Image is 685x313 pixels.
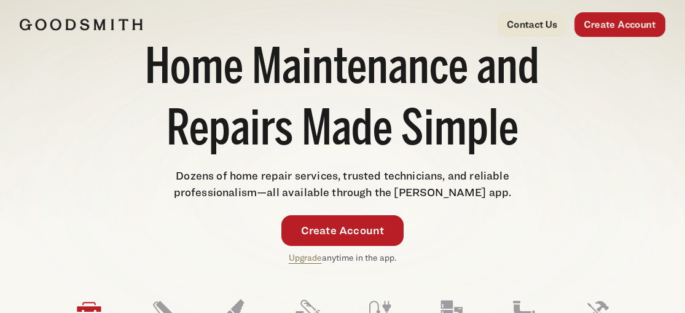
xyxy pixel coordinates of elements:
a: Create Account [281,215,404,246]
h1: Home Maintenance and Repairs Made Simple [127,39,558,162]
a: Contact Us [497,12,567,37]
span: Dozens of home repair services, trusted technicians, and reliable professionalism—all available t... [174,169,512,199]
img: Goodsmith [20,18,143,31]
a: Create Account [574,12,665,37]
p: anytime in the app. [289,251,397,265]
a: Upgrade [289,252,322,263]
